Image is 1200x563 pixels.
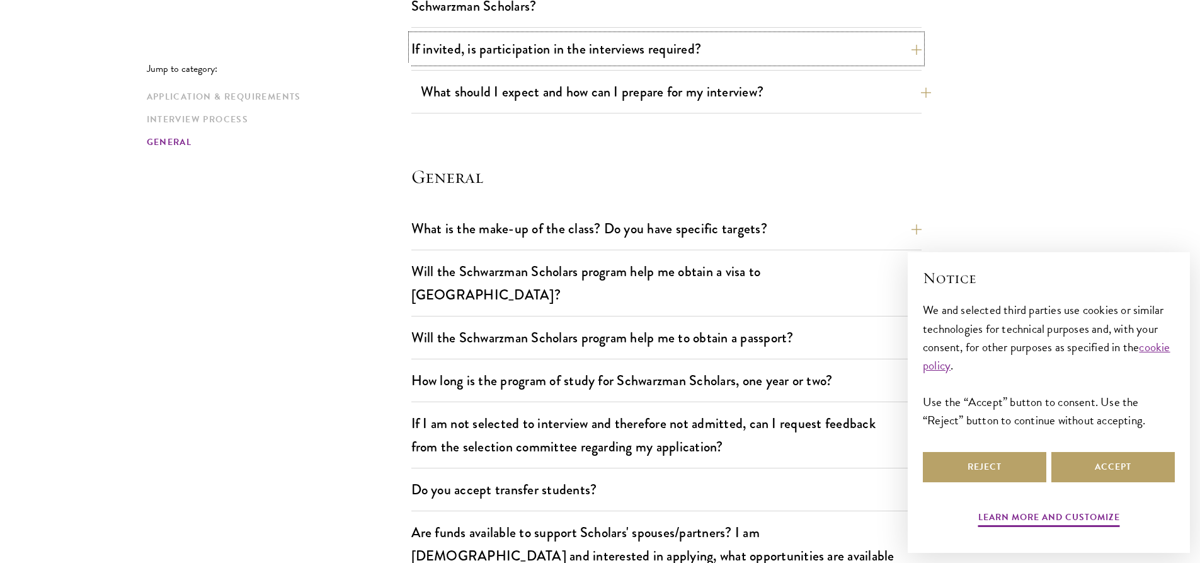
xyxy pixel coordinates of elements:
[411,323,922,352] button: Will the Schwarzman Scholars program help me to obtain a passport?
[411,214,922,243] button: What is the make-up of the class? Do you have specific targets?
[147,90,404,103] a: Application & Requirements
[411,164,922,189] h4: General
[411,366,922,395] button: How long is the program of study for Schwarzman Scholars, one year or two?
[147,63,411,74] p: Jump to category:
[978,509,1120,529] button: Learn more and customize
[147,113,404,126] a: Interview Process
[1051,452,1175,482] button: Accept
[147,136,404,149] a: General
[411,409,922,461] button: If I am not selected to interview and therefore not admitted, can I request feedback from the sel...
[923,301,1175,429] div: We and selected third parties use cookies or similar technologies for technical purposes and, wit...
[411,475,922,504] button: Do you accept transfer students?
[923,452,1046,482] button: Reject
[923,267,1175,289] h2: Notice
[411,257,922,309] button: Will the Schwarzman Scholars program help me obtain a visa to [GEOGRAPHIC_DATA]?
[411,35,922,63] button: If invited, is participation in the interviews required?
[421,78,931,106] button: What should I expect and how can I prepare for my interview?
[923,338,1170,374] a: cookie policy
